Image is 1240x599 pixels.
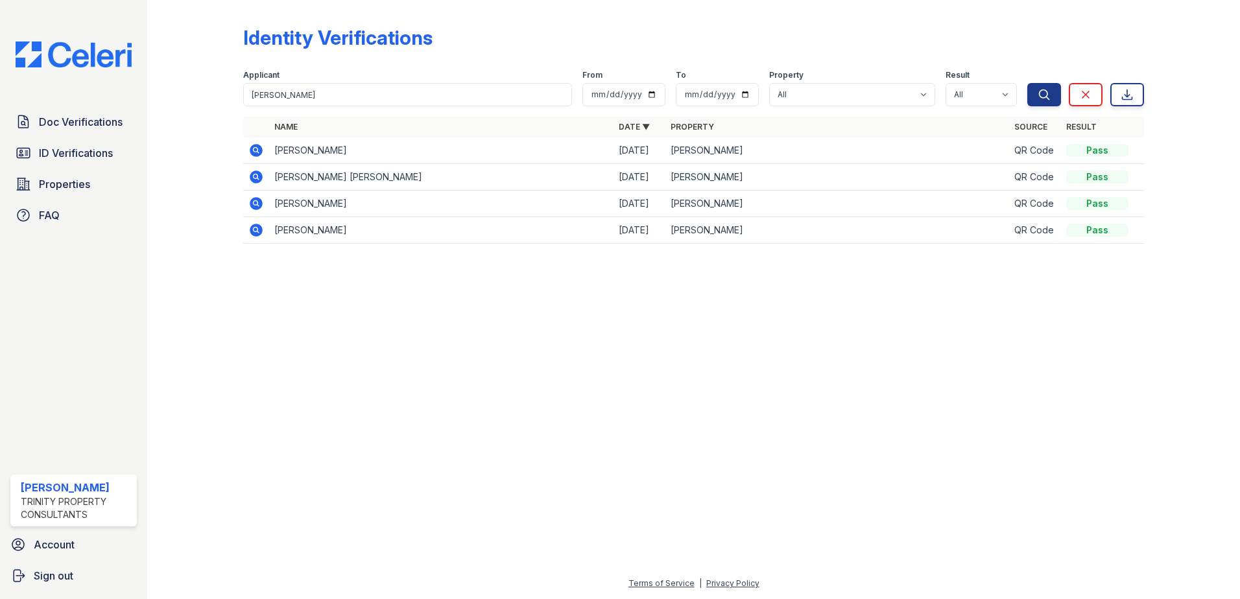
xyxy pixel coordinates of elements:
input: Search by name or phone number [243,83,572,106]
td: [PERSON_NAME] [269,217,614,244]
a: Properties [10,171,137,197]
td: [PERSON_NAME] [665,191,1010,217]
td: [PERSON_NAME] [PERSON_NAME] [269,164,614,191]
div: Identity Verifications [243,26,433,49]
a: ID Verifications [10,140,137,166]
td: [PERSON_NAME] [665,137,1010,164]
td: [PERSON_NAME] [665,217,1010,244]
span: FAQ [39,207,60,223]
a: Name [274,122,298,132]
td: [DATE] [614,217,665,244]
label: To [676,70,686,80]
a: Doc Verifications [10,109,137,135]
a: Property [671,122,714,132]
a: FAQ [10,202,137,228]
div: | [699,578,702,588]
a: Date ▼ [619,122,650,132]
div: Pass [1066,170,1128,183]
label: From [582,70,602,80]
span: Sign out [34,568,73,583]
span: Properties [39,176,90,192]
td: [DATE] [614,191,665,217]
span: ID Verifications [39,145,113,161]
span: Account [34,537,75,552]
span: Doc Verifications [39,114,123,130]
td: [PERSON_NAME] [665,164,1010,191]
td: [PERSON_NAME] [269,137,614,164]
div: Pass [1066,197,1128,210]
div: Trinity Property Consultants [21,495,132,521]
label: Result [946,70,970,80]
td: QR Code [1009,164,1061,191]
a: Source [1014,122,1047,132]
a: Account [5,532,142,558]
td: QR Code [1009,191,1061,217]
label: Applicant [243,70,280,80]
img: CE_Logo_Blue-a8612792a0a2168367f1c8372b55b34899dd931a85d93a1a3d3e32e68fde9ad4.png [5,41,142,67]
div: Pass [1066,224,1128,237]
div: Pass [1066,144,1128,157]
td: [DATE] [614,137,665,164]
div: [PERSON_NAME] [21,480,132,495]
td: QR Code [1009,217,1061,244]
a: Sign out [5,563,142,589]
td: [DATE] [614,164,665,191]
label: Property [769,70,804,80]
a: Terms of Service [628,578,695,588]
td: QR Code [1009,137,1061,164]
td: [PERSON_NAME] [269,191,614,217]
a: Privacy Policy [706,578,759,588]
a: Result [1066,122,1097,132]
